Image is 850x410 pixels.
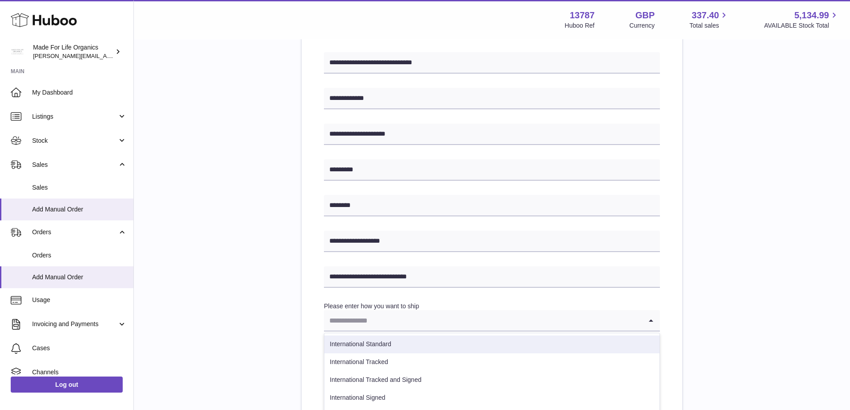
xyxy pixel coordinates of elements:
[11,45,24,58] img: geoff.winwood@madeforlifeorganics.com
[692,9,719,21] span: 337.40
[324,310,660,331] div: Search for option
[630,21,655,30] div: Currency
[32,273,127,282] span: Add Manual Order
[32,320,117,328] span: Invoicing and Payments
[32,251,127,260] span: Orders
[565,21,595,30] div: Huboo Ref
[324,389,659,407] li: International Signed
[32,296,127,304] span: Usage
[794,9,829,21] span: 5,134.99
[324,335,659,353] li: International Standard
[11,377,123,393] a: Log out
[33,52,227,59] span: [PERSON_NAME][EMAIL_ADDRESS][PERSON_NAME][DOMAIN_NAME]
[32,228,117,236] span: Orders
[32,344,127,352] span: Cases
[324,310,642,331] input: Search for option
[32,205,127,214] span: Add Manual Order
[324,353,659,371] li: International Tracked
[635,9,655,21] strong: GBP
[32,88,127,97] span: My Dashboard
[32,112,117,121] span: Listings
[764,21,839,30] span: AVAILABLE Stock Total
[324,302,419,310] label: Please enter how you want to ship
[689,21,729,30] span: Total sales
[570,9,595,21] strong: 13787
[764,9,839,30] a: 5,134.99 AVAILABLE Stock Total
[324,371,659,389] li: International Tracked and Signed
[32,183,127,192] span: Sales
[33,43,113,60] div: Made For Life Organics
[32,137,117,145] span: Stock
[32,368,127,377] span: Channels
[32,161,117,169] span: Sales
[689,9,729,30] a: 337.40 Total sales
